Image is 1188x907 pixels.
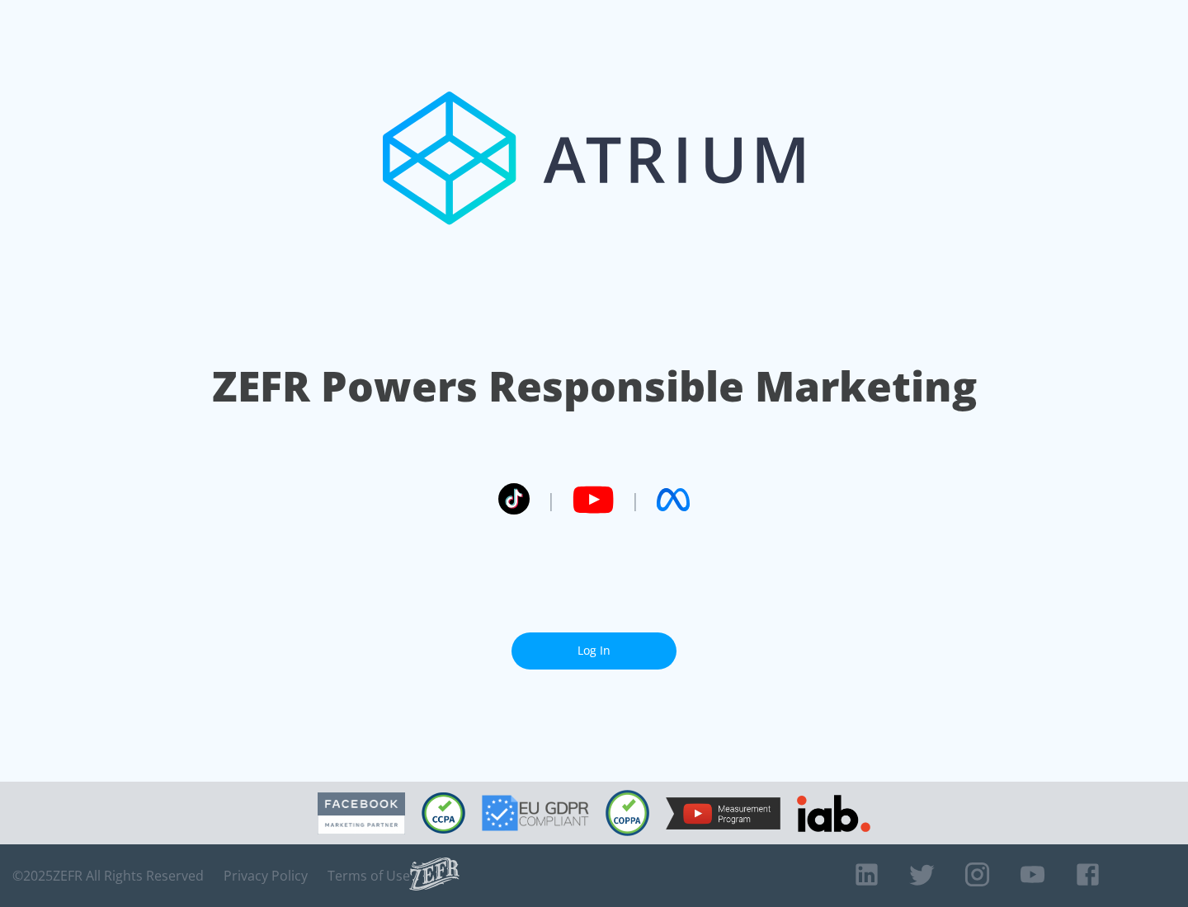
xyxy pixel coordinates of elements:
img: COPPA Compliant [606,790,649,836]
a: Privacy Policy [224,867,308,884]
img: YouTube Measurement Program [666,797,780,829]
img: CCPA Compliant [422,792,465,834]
span: | [546,487,556,512]
span: © 2025 ZEFR All Rights Reserved [12,867,204,884]
a: Log In [511,632,676,670]
a: Terms of Use [328,867,410,884]
img: IAB [797,795,870,832]
h1: ZEFR Powers Responsible Marketing [212,358,977,415]
img: GDPR Compliant [482,795,589,831]
span: | [630,487,640,512]
img: Facebook Marketing Partner [318,792,405,834]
